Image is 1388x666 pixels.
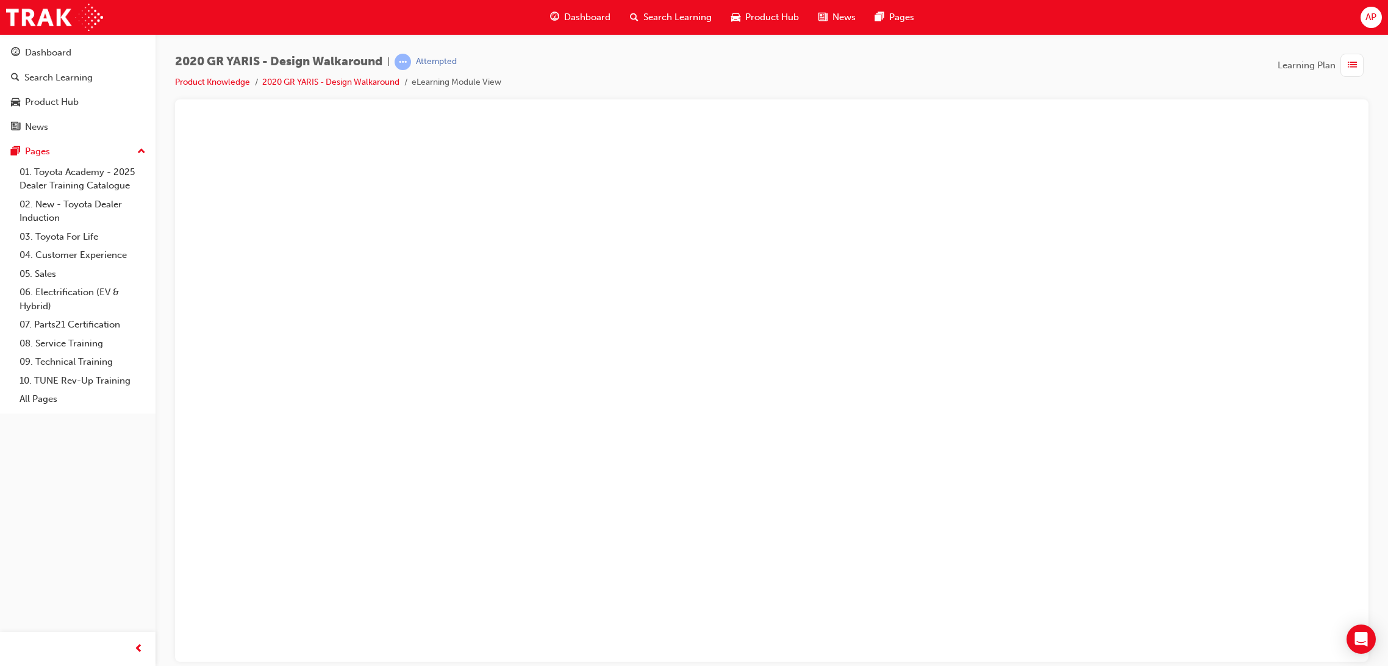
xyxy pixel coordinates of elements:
[865,5,924,30] a: pages-iconPages
[5,39,151,140] button: DashboardSearch LearningProduct HubNews
[540,5,620,30] a: guage-iconDashboard
[5,140,151,163] button: Pages
[809,5,865,30] a: news-iconNews
[11,97,20,108] span: car-icon
[25,95,79,109] div: Product Hub
[6,4,103,31] img: Trak
[5,66,151,89] a: Search Learning
[731,10,740,25] span: car-icon
[134,642,143,657] span: prev-icon
[11,48,20,59] span: guage-icon
[1347,625,1376,654] div: Open Intercom Messenger
[175,77,250,87] a: Product Knowledge
[24,71,93,85] div: Search Learning
[5,116,151,138] a: News
[15,265,151,284] a: 05. Sales
[832,10,856,24] span: News
[15,390,151,409] a: All Pages
[15,227,151,246] a: 03. Toyota For Life
[5,91,151,113] a: Product Hub
[1365,10,1376,24] span: AP
[395,54,411,70] span: learningRecordVerb_ATTEMPT-icon
[175,55,382,69] span: 2020 GR YARIS - Design Walkaround
[1278,59,1336,73] span: Learning Plan
[25,145,50,159] div: Pages
[15,283,151,315] a: 06. Electrification (EV & Hybrid)
[15,371,151,390] a: 10. TUNE Rev-Up Training
[15,195,151,227] a: 02. New - Toyota Dealer Induction
[412,76,501,90] li: eLearning Module View
[25,46,71,60] div: Dashboard
[11,73,20,84] span: search-icon
[1278,54,1368,77] button: Learning Plan
[5,41,151,64] a: Dashboard
[387,55,390,69] span: |
[643,10,712,24] span: Search Learning
[11,122,20,133] span: news-icon
[1348,58,1357,73] span: list-icon
[15,246,151,265] a: 04. Customer Experience
[745,10,799,24] span: Product Hub
[721,5,809,30] a: car-iconProduct Hub
[630,10,639,25] span: search-icon
[564,10,610,24] span: Dashboard
[15,315,151,334] a: 07. Parts21 Certification
[620,5,721,30] a: search-iconSearch Learning
[818,10,828,25] span: news-icon
[137,144,146,160] span: up-icon
[25,120,48,134] div: News
[889,10,914,24] span: Pages
[1361,7,1382,28] button: AP
[15,163,151,195] a: 01. Toyota Academy - 2025 Dealer Training Catalogue
[875,10,884,25] span: pages-icon
[416,56,457,68] div: Attempted
[15,334,151,353] a: 08. Service Training
[11,146,20,157] span: pages-icon
[15,353,151,371] a: 09. Technical Training
[262,77,399,87] a: 2020 GR YARIS - Design Walkaround
[550,10,559,25] span: guage-icon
